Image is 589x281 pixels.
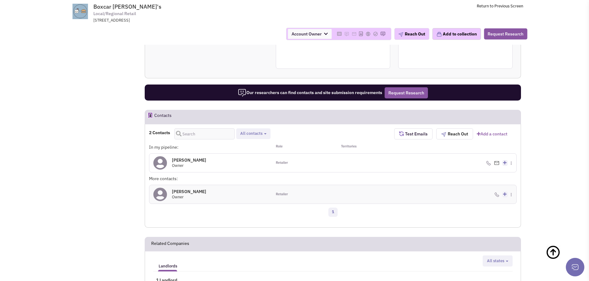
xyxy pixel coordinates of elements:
button: Add to collection [432,28,481,40]
img: plane.png [441,132,446,137]
a: Add a contact [477,131,507,137]
img: Email%20Icon.png [494,161,499,165]
img: plane.png [398,32,403,37]
img: icon-collection-lavender.png [436,31,442,37]
button: Reach Out [394,28,429,40]
h4: [PERSON_NAME] [172,189,206,194]
a: Back To Top [546,239,577,279]
span: Our researchers can find contacts and site submission requirements [238,90,382,95]
button: All states [485,258,510,264]
img: icon-phone.png [486,161,491,166]
button: Request Research [385,87,428,98]
div: More contacts: [149,176,271,182]
span: Local/Regional Retail [93,10,136,17]
h5: Landlords [159,263,177,269]
img: icon-researcher-20.png [238,89,246,97]
span: Owner [172,163,184,168]
button: All contacts [238,130,268,137]
div: Territories [333,144,394,150]
span: Retailer [276,160,288,165]
h2: Related Companies [151,237,189,251]
h4: 2 Contacts [149,130,170,135]
span: Owner [172,194,184,200]
span: Test Emails [404,131,428,137]
span: Retailer [276,192,288,197]
div: [STREET_ADDRESS] [93,18,255,23]
span: Account Owner [288,29,331,39]
span: Boxcar [PERSON_NAME]'s [93,3,161,10]
div: In my pipeline: [149,144,271,150]
img: icon-phone.png [494,192,499,197]
a: Return to Previous Screen [477,3,523,9]
h4: [PERSON_NAME] [172,157,206,163]
img: Please add to your accounts [373,31,378,36]
div: Role [272,144,333,150]
a: 1 [328,208,338,217]
img: Please add to your accounts [352,31,356,36]
img: Please add to your accounts [365,31,370,36]
h2: Contacts [154,110,172,124]
button: Request Research [484,28,527,39]
span: All contacts [240,131,262,136]
a: Landlords [156,258,180,270]
span: All states [487,258,504,263]
img: Please add to your accounts [344,31,349,36]
button: Test Emails [394,128,433,139]
img: Please add to your accounts [380,31,385,36]
input: Search [174,128,235,139]
button: Reach Out [436,128,473,139]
